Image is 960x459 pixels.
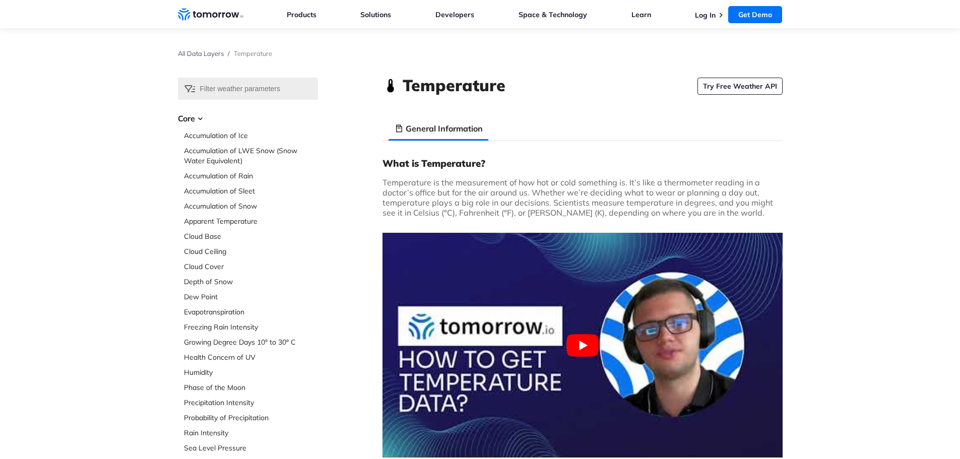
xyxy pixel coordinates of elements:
[360,10,391,19] a: Solutions
[403,74,505,96] h1: Temperature
[184,130,318,141] a: Accumulation of Ice
[234,49,272,57] span: Temperature
[184,246,318,256] a: Cloud Ceiling
[178,49,224,57] a: All Data Layers
[184,292,318,302] a: Dew Point
[382,177,783,218] p: Temperature is the measurement of how hot or cold something is. It’s like a thermometer reading i...
[178,7,243,22] a: Home link
[435,10,474,19] a: Developers
[184,443,318,453] a: Sea Level Pressure
[382,233,783,457] button: Play Youtube video
[519,10,587,19] a: Space & Technology
[184,146,318,166] a: Accumulation of LWE Snow (Snow Water Equivalent)
[631,10,651,19] a: Learn
[184,428,318,438] a: Rain Intensity
[406,122,483,135] h3: General Information
[228,49,230,57] span: /
[695,11,716,20] a: Log In
[184,216,318,226] a: Apparent Temperature
[184,261,318,272] a: Cloud Cover
[184,231,318,241] a: Cloud Base
[184,398,318,408] a: Precipitation Intensity
[184,322,318,332] a: Freezing Rain Intensity
[382,157,783,169] h3: What is Temperature?
[184,307,318,317] a: Evapotranspiration
[178,78,318,100] input: Filter weather parameters
[184,367,318,377] a: Humidity
[184,277,318,287] a: Depth of Snow
[184,186,318,196] a: Accumulation of Sleet
[184,337,318,347] a: Growing Degree Days 10° to 30° C
[184,201,318,211] a: Accumulation of Snow
[184,413,318,423] a: Probability of Precipitation
[184,171,318,181] a: Accumulation of Rain
[697,78,783,95] a: Try Free Weather API
[178,112,318,124] h3: Core
[184,382,318,392] a: Phase of the Moon
[728,6,782,23] a: Get Demo
[184,352,318,362] a: Health Concern of UV
[389,116,489,141] li: General Information
[287,10,316,19] a: Products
